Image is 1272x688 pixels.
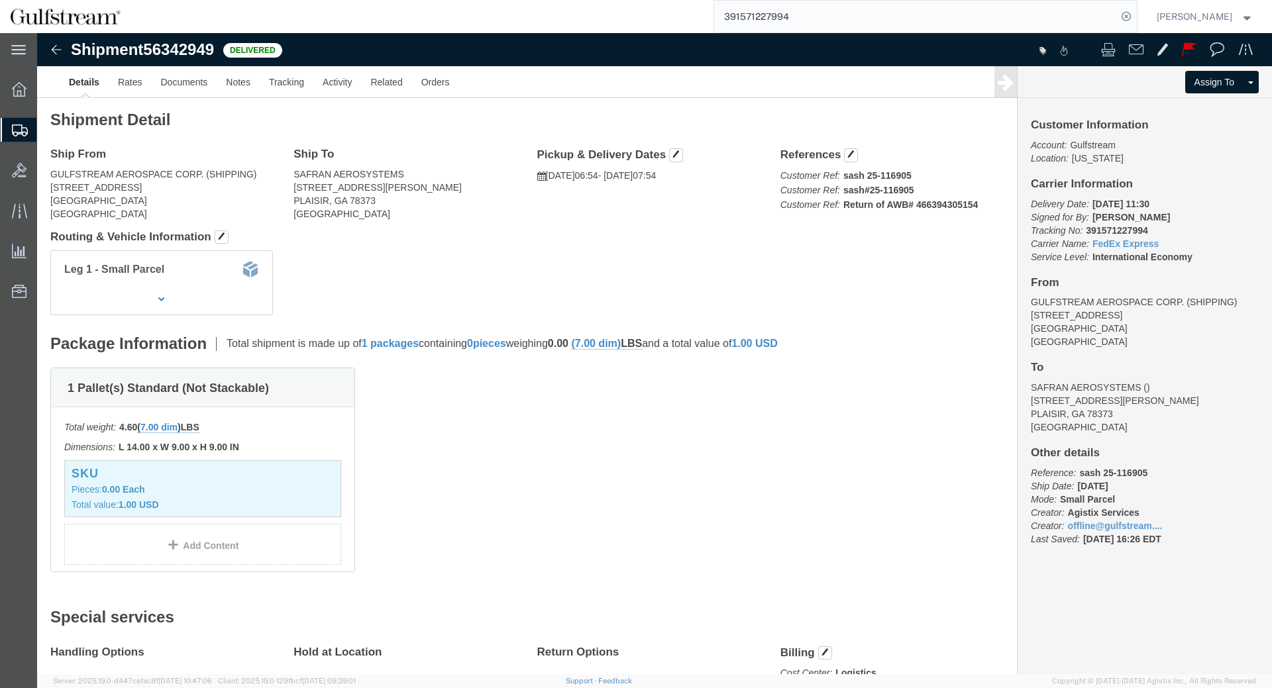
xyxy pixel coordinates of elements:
[37,33,1272,674] iframe: FS Legacy Container
[598,677,632,685] a: Feedback
[714,1,1117,32] input: Search for shipment number, reference number
[1052,675,1256,687] span: Copyright © [DATE]-[DATE] Agistix Inc., All Rights Reserved
[1157,9,1232,24] span: Jene Middleton
[566,677,599,685] a: Support
[53,677,212,685] span: Server: 2025.19.0-d447cefac8f
[9,7,121,26] img: logo
[218,677,356,685] span: Client: 2025.19.0-129fbcf
[1156,9,1254,25] button: [PERSON_NAME]
[302,677,356,685] span: [DATE] 09:39:01
[158,677,212,685] span: [DATE] 10:47:06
